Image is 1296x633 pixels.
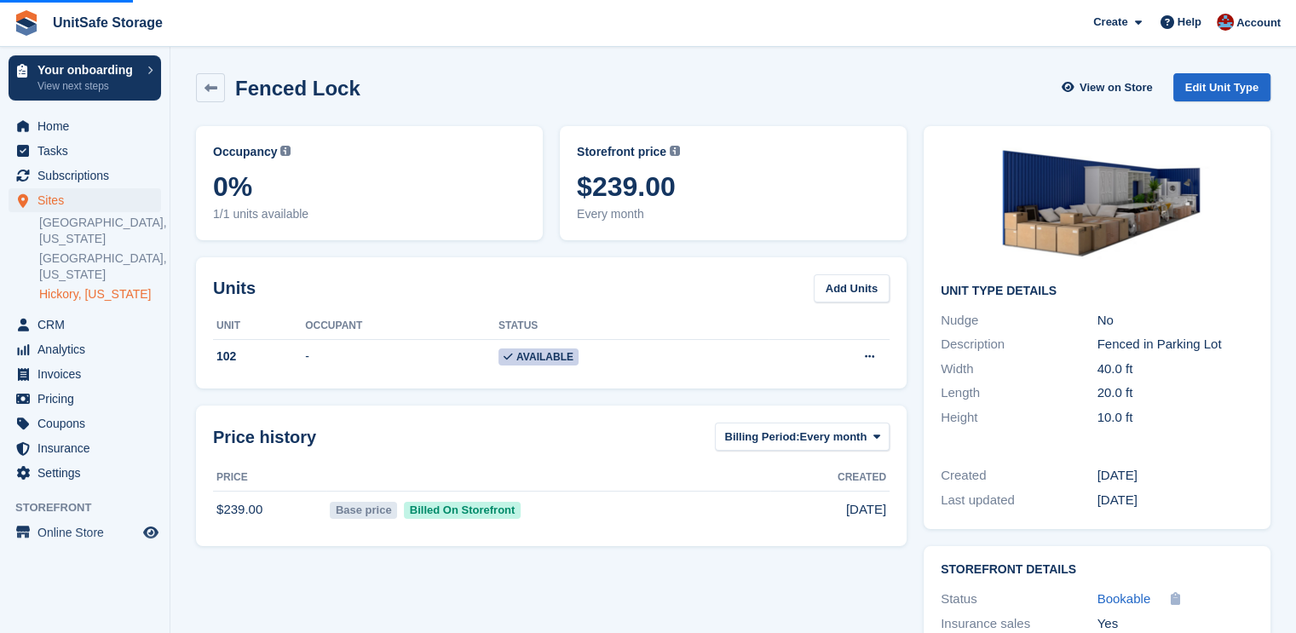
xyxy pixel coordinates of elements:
a: Bookable [1097,590,1151,609]
span: $239.00 [577,171,890,202]
span: Available [498,348,579,365]
span: Storefront price [577,143,666,161]
a: menu [9,337,161,361]
td: - [305,339,498,375]
img: icon-info-grey-7440780725fd019a000dd9b08b2336e03edf1995a4989e88bcd33f0948082b44.svg [670,146,680,156]
div: Nudge [941,311,1097,331]
a: menu [9,461,161,485]
div: 102 [213,348,305,365]
div: 10.0 ft [1097,408,1254,428]
span: Online Store [37,521,140,544]
div: 40.0 ft [1097,360,1254,379]
span: Price history [213,424,316,450]
span: Occupancy [213,143,277,161]
div: Height [941,408,1097,428]
span: Every month [800,429,867,446]
a: Preview store [141,522,161,543]
span: CRM [37,313,140,337]
div: No [1097,311,1254,331]
button: Billing Period: Every month [715,423,890,451]
div: Width [941,360,1097,379]
span: Storefront [15,499,170,516]
div: Description [941,335,1097,354]
a: [GEOGRAPHIC_DATA], [US_STATE] [39,250,161,283]
span: Sites [37,188,140,212]
img: icon-info-grey-7440780725fd019a000dd9b08b2336e03edf1995a4989e88bcd33f0948082b44.svg [280,146,291,156]
div: Length [941,383,1097,403]
a: menu [9,436,161,460]
a: Add Units [814,274,890,302]
a: Your onboarding View next steps [9,55,161,101]
h2: Fenced Lock [235,77,360,100]
span: 0% [213,171,526,202]
div: [DATE] [1097,466,1254,486]
span: Account [1236,14,1281,32]
span: Billed On Storefront [404,502,521,519]
td: $239.00 [213,491,326,528]
span: Home [37,114,140,138]
span: Bookable [1097,591,1151,606]
a: menu [9,411,161,435]
span: Insurance [37,436,140,460]
a: menu [9,387,161,411]
a: menu [9,188,161,212]
a: menu [9,164,161,187]
th: Unit [213,313,305,340]
a: Edit Unit Type [1173,73,1270,101]
h2: Storefront Details [941,563,1253,577]
span: Tasks [37,139,140,163]
th: Price [213,464,326,492]
p: View next steps [37,78,139,94]
a: View on Store [1060,73,1160,101]
a: menu [9,114,161,138]
span: View on Store [1080,79,1153,96]
div: Fenced in Parking Lot [1097,335,1254,354]
span: Create [1093,14,1127,31]
span: Help [1178,14,1201,31]
h2: Units [213,275,256,301]
span: Coupons [37,411,140,435]
span: [DATE] [846,500,886,520]
span: Analytics [37,337,140,361]
img: Danielle Galang [1217,14,1234,31]
span: Settings [37,461,140,485]
a: menu [9,313,161,337]
span: Pricing [37,387,140,411]
span: Invoices [37,362,140,386]
p: Your onboarding [37,64,139,76]
span: Billing Period: [724,429,799,446]
a: menu [9,139,161,163]
span: Every month [577,205,890,223]
div: Last updated [941,491,1097,510]
img: stora-icon-8386f47178a22dfd0bd8f6a31ec36ba5ce8667c1dd55bd0f319d3a0aa187defe.svg [14,10,39,36]
a: [GEOGRAPHIC_DATA], [US_STATE] [39,215,161,247]
a: menu [9,521,161,544]
span: 1/1 units available [213,205,526,223]
div: Status [941,590,1097,609]
span: Created [838,469,886,485]
div: Created [941,466,1097,486]
span: Base price [330,502,397,519]
th: Occupant [305,313,498,340]
a: UnitSafe Storage [46,9,170,37]
img: Untitled%20design.png [970,143,1225,271]
a: Hickory, [US_STATE] [39,286,161,302]
div: 20.0 ft [1097,383,1254,403]
a: menu [9,362,161,386]
h2: Unit Type details [941,285,1253,298]
span: Subscriptions [37,164,140,187]
th: Status [498,313,769,340]
div: [DATE] [1097,491,1254,510]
